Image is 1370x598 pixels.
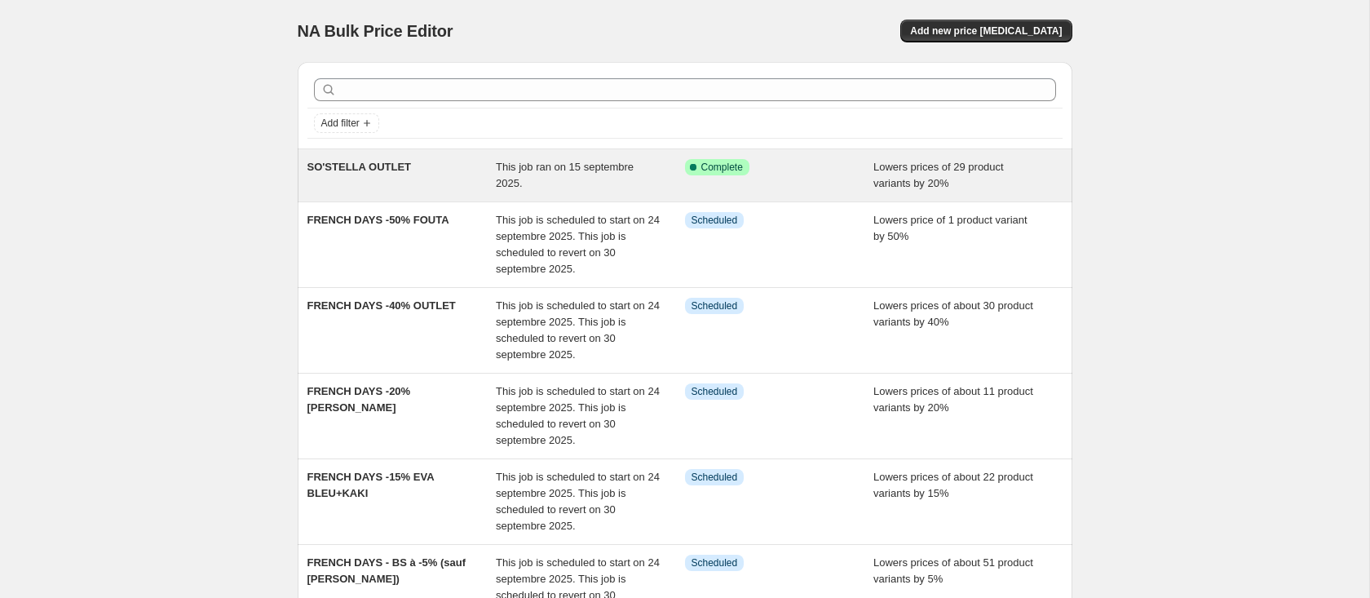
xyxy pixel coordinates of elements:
[873,385,1033,414] span: Lowers prices of about 11 product variants by 20%
[307,385,411,414] span: FRENCH DAYS -20% [PERSON_NAME]
[307,214,449,226] span: FRENCH DAYS -50% FOUTA
[321,117,360,130] span: Add filter
[692,214,738,227] span: Scheduled
[701,161,743,174] span: Complete
[496,299,660,361] span: This job is scheduled to start on 24 septembre 2025. This job is scheduled to revert on 30 septem...
[298,22,453,40] span: NA Bulk Price Editor
[307,471,435,499] span: FRENCH DAYS -15% EVA BLEU+KAKI
[873,471,1033,499] span: Lowers prices of about 22 product variants by 15%
[307,556,466,585] span: FRENCH DAYS - BS à -5% (sauf [PERSON_NAME])
[692,556,738,569] span: Scheduled
[873,214,1027,242] span: Lowers price of 1 product variant by 50%
[314,113,379,133] button: Add filter
[692,299,738,312] span: Scheduled
[496,161,634,189] span: This job ran on 15 septembre 2025.
[307,161,412,173] span: SO'STELLA OUTLET
[496,471,660,532] span: This job is scheduled to start on 24 septembre 2025. This job is scheduled to revert on 30 septem...
[873,556,1033,585] span: Lowers prices of about 51 product variants by 5%
[692,385,738,398] span: Scheduled
[496,214,660,275] span: This job is scheduled to start on 24 septembre 2025. This job is scheduled to revert on 30 septem...
[873,299,1033,328] span: Lowers prices of about 30 product variants by 40%
[910,24,1062,38] span: Add new price [MEDICAL_DATA]
[692,471,738,484] span: Scheduled
[900,20,1072,42] button: Add new price [MEDICAL_DATA]
[496,385,660,446] span: This job is scheduled to start on 24 septembre 2025. This job is scheduled to revert on 30 septem...
[307,299,456,312] span: FRENCH DAYS -40% OUTLET
[873,161,1004,189] span: Lowers prices of 29 product variants by 20%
